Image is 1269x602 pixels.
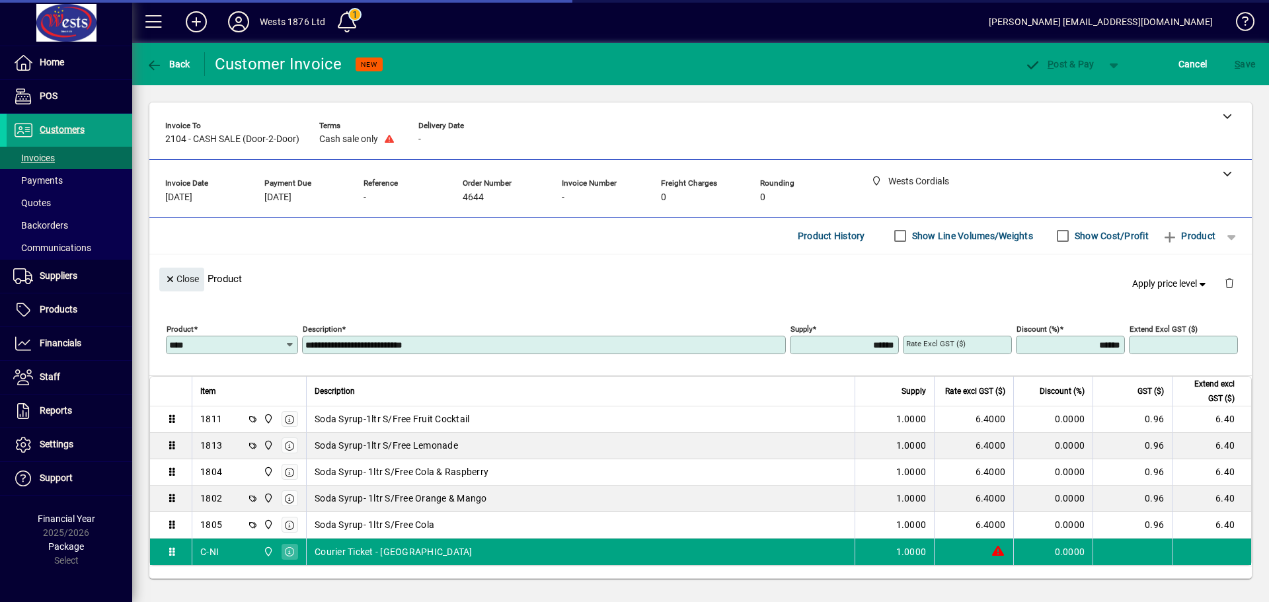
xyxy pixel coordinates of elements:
[7,169,132,192] a: Payments
[13,198,51,208] span: Quotes
[260,491,275,506] span: Wests Cordials
[792,224,870,248] button: Product History
[1013,486,1093,512] td: 0.0000
[1172,459,1251,486] td: 6.40
[1013,459,1093,486] td: 0.0000
[1025,59,1095,69] span: ost & Pay
[165,268,199,290] span: Close
[315,518,434,531] span: Soda Syrup- 1ltr S/Free Cola
[906,339,966,348] mat-label: Rate excl GST ($)
[143,52,194,76] button: Back
[418,134,421,145] span: -
[1048,59,1054,69] span: P
[200,465,222,478] div: 1804
[1137,384,1164,398] span: GST ($)
[200,518,222,531] div: 1805
[1093,433,1172,459] td: 0.96
[315,545,473,558] span: Courier Ticket - [GEOGRAPHIC_DATA]
[1178,54,1208,75] span: Cancel
[200,492,222,505] div: 1802
[942,439,1005,452] div: 6.4000
[156,273,208,285] app-page-header-button: Close
[463,192,484,203] span: 4644
[790,324,812,333] mat-label: Supply
[200,412,222,426] div: 1811
[7,361,132,394] a: Staff
[1130,324,1198,333] mat-label: Extend excl GST ($)
[7,293,132,326] a: Products
[40,270,77,281] span: Suppliers
[260,545,275,559] span: Wests Cordials
[7,80,132,113] a: POS
[1172,433,1251,459] td: 6.40
[132,52,205,76] app-page-header-button: Back
[942,492,1005,505] div: 6.4000
[1019,52,1101,76] button: Post & Pay
[165,192,192,203] span: [DATE]
[40,304,77,315] span: Products
[159,268,204,291] button: Close
[1162,225,1215,246] span: Product
[40,472,73,483] span: Support
[40,439,73,449] span: Settings
[200,384,216,398] span: Item
[1072,229,1149,243] label: Show Cost/Profit
[7,214,132,237] a: Backorders
[896,518,927,531] span: 1.0000
[364,192,366,203] span: -
[1235,54,1255,75] span: ave
[1013,433,1093,459] td: 0.0000
[315,384,355,398] span: Description
[260,438,275,453] span: Wests Cordials
[1172,486,1251,512] td: 6.40
[175,10,217,34] button: Add
[13,243,91,253] span: Communications
[40,124,85,135] span: Customers
[1213,268,1245,299] button: Delete
[319,134,378,145] span: Cash sale only
[1127,272,1214,295] button: Apply price level
[40,405,72,416] span: Reports
[40,371,60,382] span: Staff
[942,412,1005,426] div: 6.4000
[7,192,132,214] a: Quotes
[1093,406,1172,433] td: 0.96
[315,412,469,426] span: Soda Syrup-1ltr S/Free Fruit Cocktail
[1093,512,1172,539] td: 0.96
[260,517,275,532] span: Wests Cordials
[167,324,194,333] mat-label: Product
[1175,52,1211,76] button: Cancel
[48,541,84,552] span: Package
[165,134,299,145] span: 2104 - CASH SALE (Door-2-Door)
[260,412,275,426] span: Wests Cordials
[902,384,926,398] span: Supply
[7,428,132,461] a: Settings
[260,465,275,479] span: Wests Cordials
[1093,459,1172,486] td: 0.96
[13,175,63,186] span: Payments
[13,153,55,163] span: Invoices
[200,545,219,558] div: C-NI
[315,492,487,505] span: Soda Syrup- 1ltr S/Free Orange & Mango
[264,192,291,203] span: [DATE]
[315,439,458,452] span: Soda Syrup-1ltr S/Free Lemonade
[1155,224,1222,248] button: Product
[146,59,190,69] span: Back
[942,465,1005,478] div: 6.4000
[1226,3,1252,46] a: Knowledge Base
[1132,277,1209,291] span: Apply price level
[215,54,342,75] div: Customer Invoice
[798,225,865,246] span: Product History
[7,237,132,259] a: Communications
[200,439,222,452] div: 1813
[40,91,58,101] span: POS
[1172,406,1251,433] td: 6.40
[1235,59,1240,69] span: S
[896,492,927,505] span: 1.0000
[661,192,666,203] span: 0
[7,147,132,169] a: Invoices
[7,260,132,293] a: Suppliers
[896,545,927,558] span: 1.0000
[1093,486,1172,512] td: 0.96
[149,254,1252,303] div: Product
